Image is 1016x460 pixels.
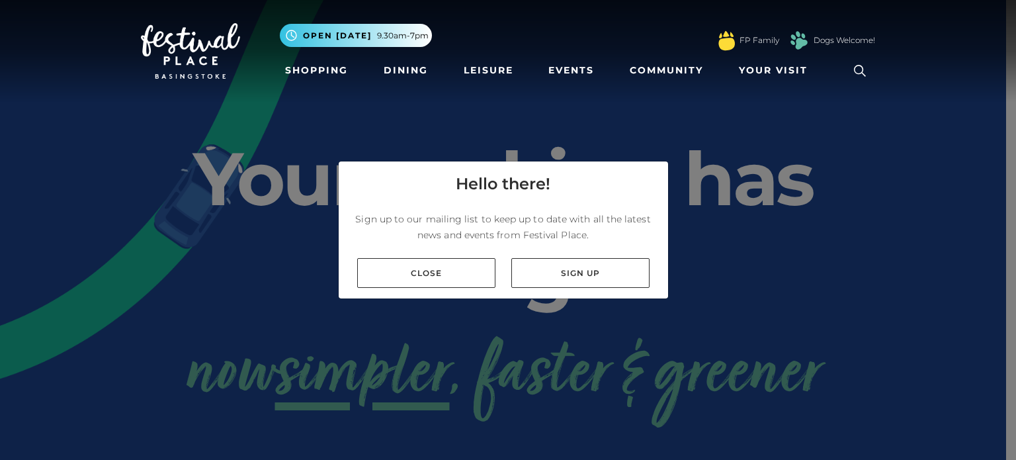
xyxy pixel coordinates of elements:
[624,58,708,83] a: Community
[280,58,353,83] a: Shopping
[349,211,657,243] p: Sign up to our mailing list to keep up to date with all the latest news and events from Festival ...
[303,30,372,42] span: Open [DATE]
[378,58,433,83] a: Dining
[543,58,599,83] a: Events
[141,23,240,79] img: Festival Place Logo
[280,24,432,47] button: Open [DATE] 9.30am-7pm
[377,30,429,42] span: 9.30am-7pm
[814,34,875,46] a: Dogs Welcome!
[458,58,519,83] a: Leisure
[739,64,808,77] span: Your Visit
[357,258,495,288] a: Close
[456,172,550,196] h4: Hello there!
[511,258,650,288] a: Sign up
[740,34,779,46] a: FP Family
[734,58,820,83] a: Your Visit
